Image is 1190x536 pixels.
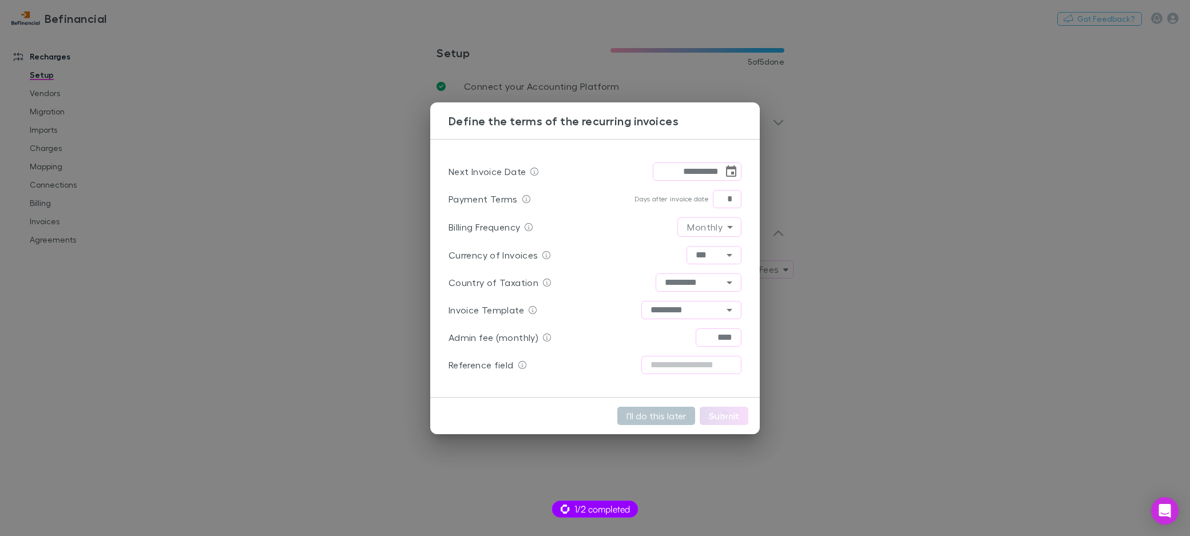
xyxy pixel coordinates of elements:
[449,220,520,234] p: Billing Frequency
[449,248,538,262] p: Currency of Invoices
[721,275,737,291] button: Open
[449,331,538,344] p: Admin fee (monthly)
[449,358,514,372] p: Reference field
[678,218,741,236] div: Monthly
[634,194,708,204] p: Days after invoice date
[721,302,737,318] button: Open
[449,303,524,317] p: Invoice Template
[449,165,526,178] p: Next Invoice Date
[721,247,737,263] button: Open
[449,114,760,128] h3: Define the terms of the recurring invoices
[1151,497,1179,525] div: Open Intercom Messenger
[723,164,739,180] button: Choose date, selected date is Aug 30, 2025
[449,276,538,289] p: Country of Taxation
[617,407,695,425] button: I'll do this later
[700,407,748,425] button: Submit
[449,192,518,206] p: Payment Terms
